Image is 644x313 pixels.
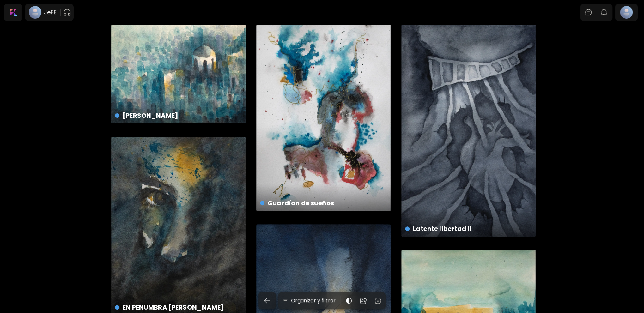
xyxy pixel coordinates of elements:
a: Latente libertad IIhttps://cdn.kaleido.art/CDN/Artwork/162782/Primary/medium.webp?updated=726297 [401,25,536,237]
h6: JeFE [44,9,57,16]
img: bellIcon [600,9,608,16]
a: [PERSON_NAME]https://cdn.kaleido.art/CDN/Artwork/162786/Primary/medium.webp?updated=726309 [111,25,246,123]
a: Guardían de sueñoshttps://cdn.kaleido.art/CDN/Artwork/162784/Primary/medium.webp?updated=726303 [256,25,391,211]
button: bellIcon [598,7,609,18]
h4: [PERSON_NAME] [115,111,240,120]
h4: EN PENUMBRA [PERSON_NAME] [115,303,240,312]
img: chatIcon [374,297,382,304]
h6: Organizar y filtrar [291,297,336,304]
button: pauseOutline IconGradient Icon [63,7,71,17]
img: back [263,297,271,304]
button: back [258,292,276,309]
h4: Latente libertad II [405,224,531,233]
h4: Guardían de sueños [260,198,386,208]
a: back [258,292,278,309]
img: chatIcon [585,9,592,16]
